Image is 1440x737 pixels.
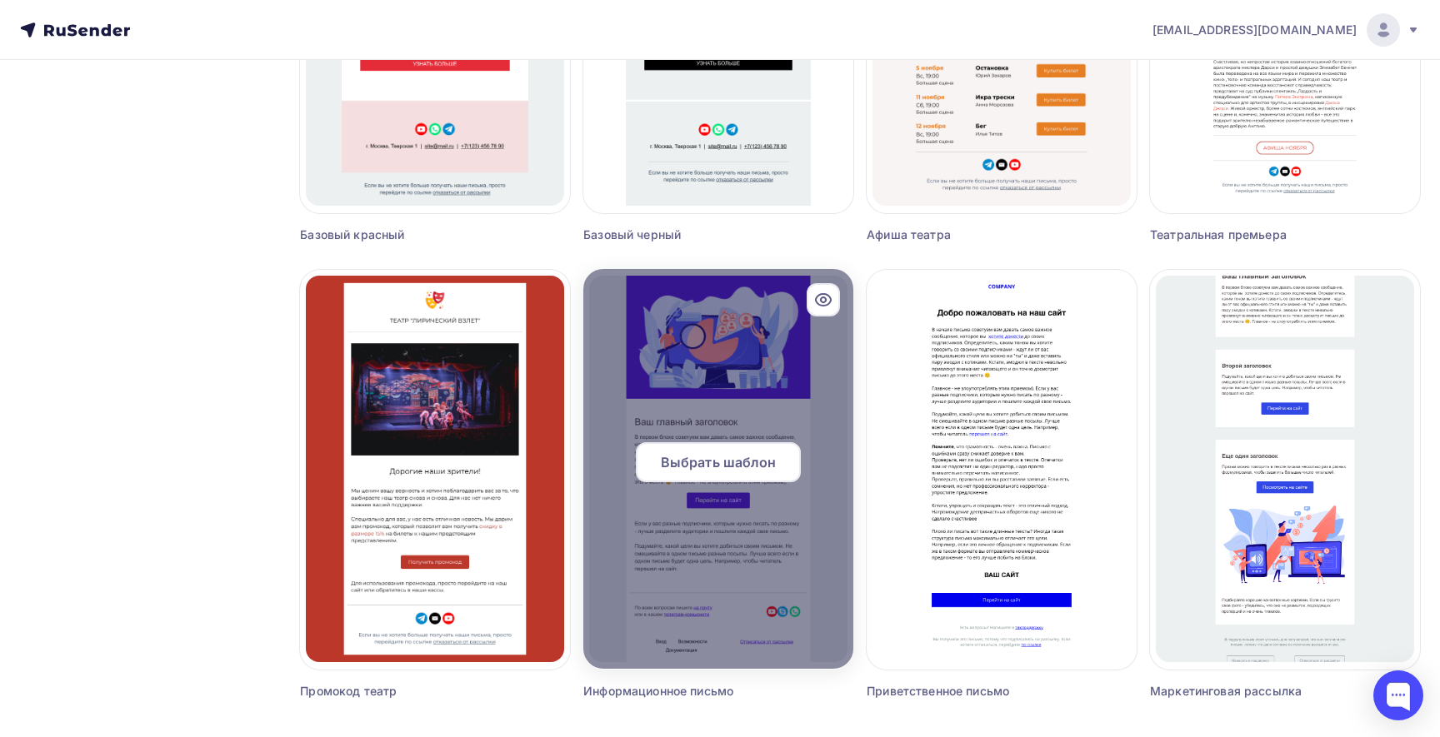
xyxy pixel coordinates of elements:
[300,683,502,700] div: Промокод театр
[583,227,786,243] div: Базовый черный
[867,227,1069,243] div: Афиша театра
[1152,22,1357,38] span: [EMAIL_ADDRESS][DOMAIN_NAME]
[1150,683,1352,700] div: Маркетинговая рассылка
[1150,227,1352,243] div: Театральная премьера
[583,683,786,700] div: Информационное письмо
[867,683,1069,700] div: Приветственное письмо
[1152,13,1420,47] a: [EMAIL_ADDRESS][DOMAIN_NAME]
[300,227,502,243] div: Базовый красный
[661,452,777,472] span: Выбрать шаблон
